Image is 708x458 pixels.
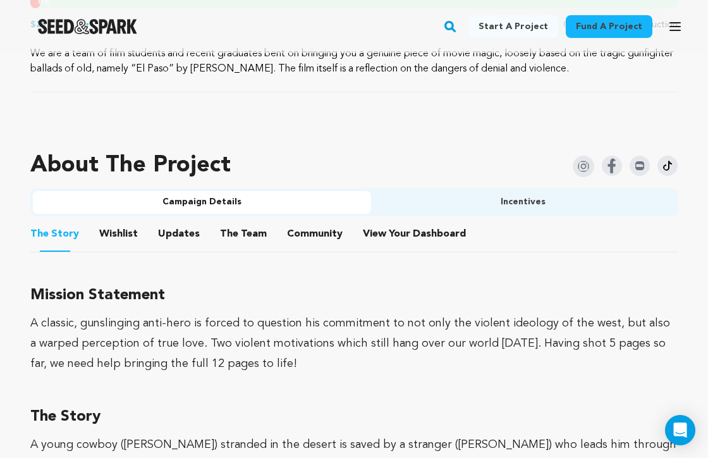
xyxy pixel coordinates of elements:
h1: About The Project [30,153,231,178]
button: Incentives [371,191,675,214]
span: The [30,226,49,242]
h3: The Story [30,404,678,430]
img: Seed&Spark Tiktok Icon [657,156,678,176]
span: Dashboard [413,226,466,242]
img: Seed&Spark Logo Dark Mode [38,19,137,34]
img: Seed&Spark IMDB Icon [630,156,650,176]
span: Community [287,226,343,242]
div: Open Intercom Messenger [665,415,695,445]
span: Story [30,226,79,242]
div: A classic, gunslinging anti-hero is forced to question his commitment to not only the violent ide... [30,313,678,374]
h3: Mission Statement [30,283,678,308]
img: Seed&Spark Instagram Icon [573,156,594,177]
a: Fund a project [566,15,652,38]
a: Seed&Spark Homepage [38,19,137,34]
span: Updates [158,226,200,242]
span: Team [220,226,267,242]
span: Wishlist [99,226,138,242]
img: Seed&Spark Facebook Icon [602,156,622,176]
a: Start a project [468,15,558,38]
p: We are a team of film students and recent graduates bent on bringing you a genuine piece of movie... [30,46,678,77]
span: The [220,226,238,242]
a: ViewYourDashboard [363,226,468,242]
span: Your [363,226,468,242]
button: Campaign Details [33,191,371,214]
